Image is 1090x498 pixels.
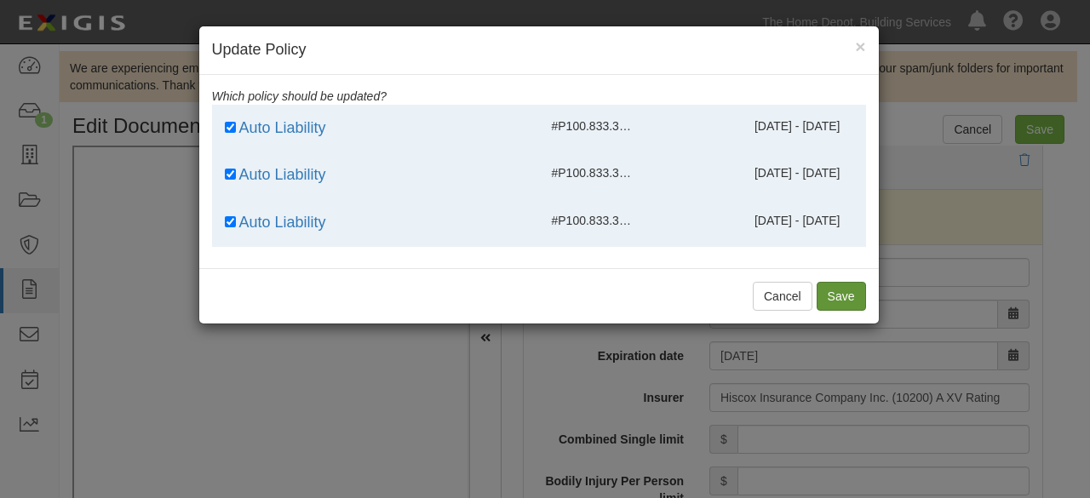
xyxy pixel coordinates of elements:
span: P100.833.343.3 [552,214,643,227]
a: Auto Liability [239,119,326,136]
span: [DATE] - [DATE] [754,166,840,180]
button: Close [855,37,865,55]
span: [DATE] - [DATE] [754,214,840,227]
span: [DATE] - [DATE] [754,119,840,133]
a: Auto Liability [239,166,326,183]
button: Save [817,282,866,311]
span: P100.833.343.3 [552,166,643,180]
div: Which policy should be updated? [212,88,866,105]
div: Update Policy [212,39,853,61]
a: Auto Liability [239,214,326,231]
span: P100.833.343.3 1 [552,119,652,133]
button: Cancel [753,282,812,311]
